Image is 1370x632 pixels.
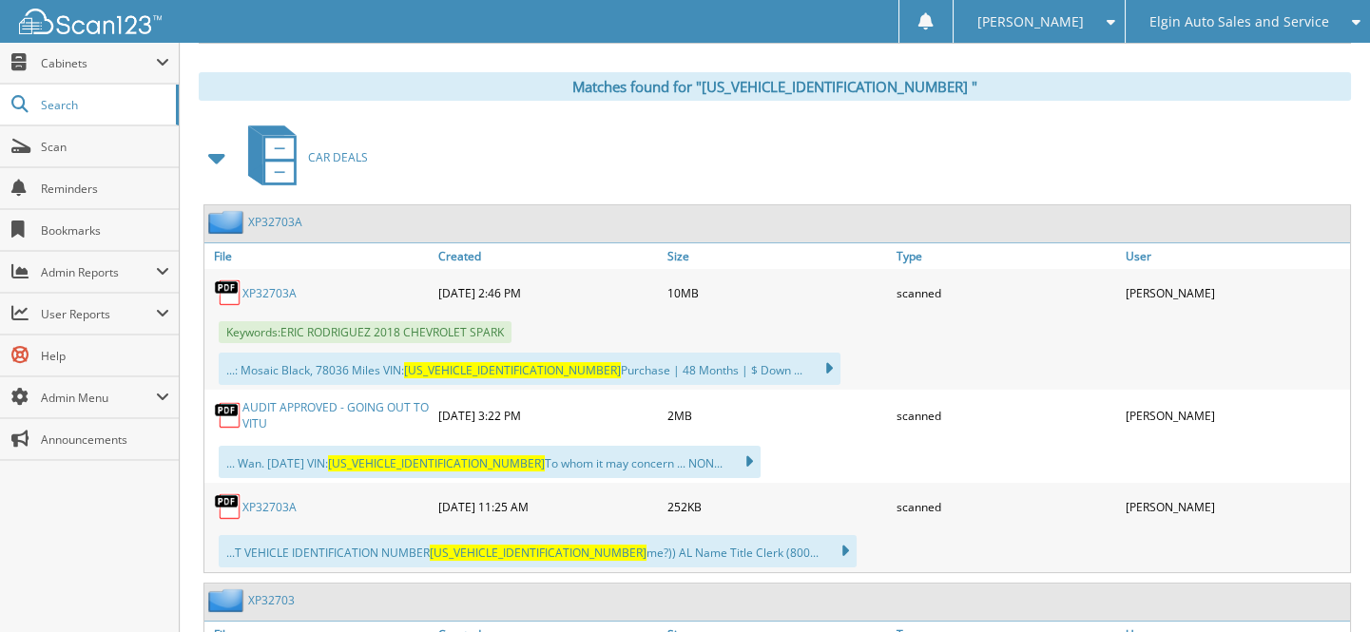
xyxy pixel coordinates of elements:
a: Created [434,243,663,269]
img: folder2.png [208,588,248,612]
span: [US_VEHICLE_IDENTIFICATION_NUMBER] [430,545,646,561]
span: User Reports [41,306,156,322]
span: [US_VEHICLE_IDENTIFICATION_NUMBER] [328,455,545,471]
div: [DATE] 11:25 AM [434,488,663,526]
a: AUDIT APPROVED - GOING OUT TO VITU [242,399,429,431]
span: Cabinets [41,55,156,71]
div: 252KB [663,488,892,526]
div: [DATE] 3:22 PM [434,394,663,436]
div: Matches found for "[US_VEHICLE_IDENTIFICATION_NUMBER] " [199,72,1351,101]
div: ...T VEHICLE IDENTIFICATION NUMBER me?)) AL Name Title Clerk (800... [219,535,857,567]
a: XP32703A [248,214,302,230]
div: scanned [892,394,1121,436]
span: C A R D E A L S [308,149,368,165]
span: Reminders [41,181,169,197]
a: User [1121,243,1350,269]
a: XP32703A [242,285,297,301]
a: XP32703 [248,592,295,608]
a: CAR DEALS [237,120,368,195]
span: Scan [41,139,169,155]
a: File [204,243,434,269]
div: [PERSON_NAME] [1121,274,1350,312]
img: PDF.png [214,492,242,521]
div: 2MB [663,394,892,436]
img: folder2.png [208,210,248,234]
span: Bookmarks [41,222,169,239]
div: 10MB [663,274,892,312]
a: Size [663,243,892,269]
div: scanned [892,274,1121,312]
div: ... Wan. [DATE] VIN: To whom it may concern ... NON... [219,446,761,478]
a: Type [892,243,1121,269]
span: Help [41,348,169,364]
span: Admin Reports [41,264,156,280]
a: XP32703A [242,499,297,515]
img: PDF.png [214,278,242,307]
span: Keywords: E R I C R O D R I G U E Z 2 0 1 8 C H E V R O L E T S P A R K [219,321,511,343]
span: Search [41,97,166,113]
div: ...: Mosaic Black, 78036 Miles VIN: Purchase | 48 Months | $ Down ... [219,353,840,385]
span: [US_VEHICLE_IDENTIFICATION_NUMBER] [404,362,621,378]
img: scan123-logo-white.svg [19,9,162,34]
div: [PERSON_NAME] [1121,488,1350,526]
span: Admin Menu [41,390,156,406]
span: Announcements [41,431,169,448]
div: scanned [892,488,1121,526]
div: [DATE] 2:46 PM [434,274,663,312]
div: [PERSON_NAME] [1121,394,1350,436]
img: PDF.png [214,401,242,430]
span: [PERSON_NAME] [977,16,1084,28]
span: Elgin Auto Sales and Service [1149,16,1329,28]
